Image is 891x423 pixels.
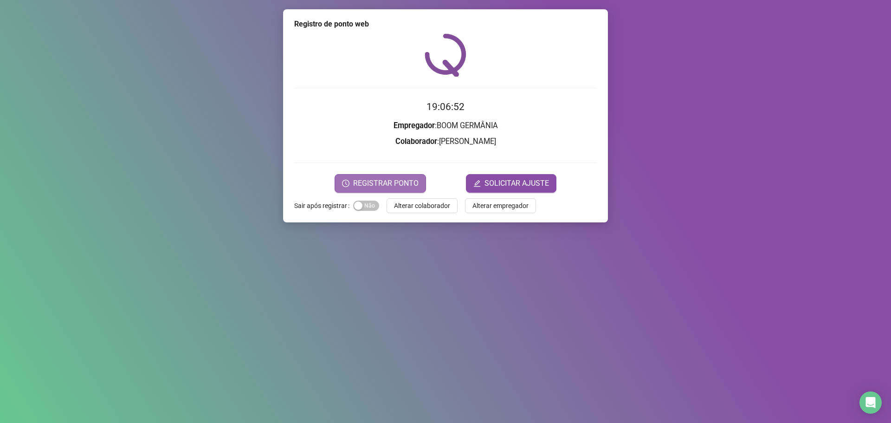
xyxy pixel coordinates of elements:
[342,180,349,187] span: clock-circle
[394,201,450,211] span: Alterar colaborador
[294,136,597,148] h3: : [PERSON_NAME]
[425,33,466,77] img: QRPoint
[294,198,353,213] label: Sair após registrar
[395,137,437,146] strong: Colaborador
[387,198,458,213] button: Alterar colaborador
[353,178,419,189] span: REGISTRAR PONTO
[426,101,465,112] time: 19:06:52
[472,201,529,211] span: Alterar empregador
[294,120,597,132] h3: : BOOM GERMÂNIA
[466,174,556,193] button: editSOLICITAR AJUSTE
[473,180,481,187] span: edit
[465,198,536,213] button: Alterar empregador
[859,391,882,414] div: Open Intercom Messenger
[394,121,435,130] strong: Empregador
[484,178,549,189] span: SOLICITAR AJUSTE
[335,174,426,193] button: REGISTRAR PONTO
[294,19,597,30] div: Registro de ponto web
